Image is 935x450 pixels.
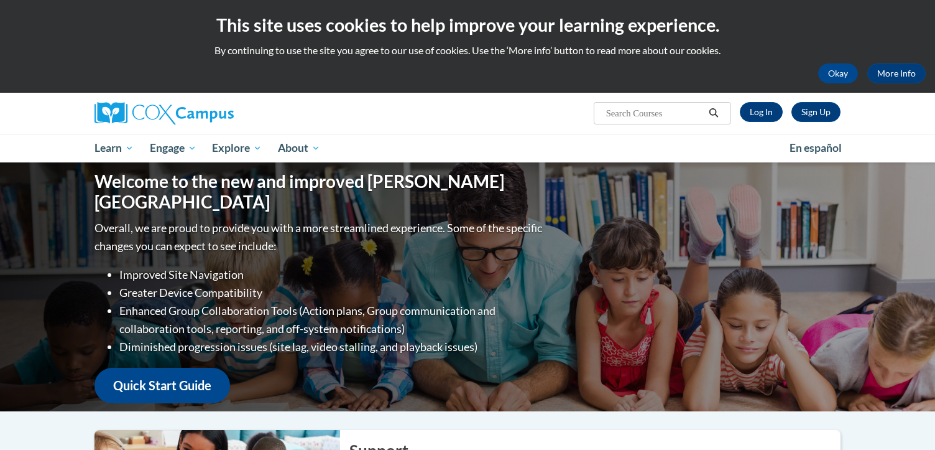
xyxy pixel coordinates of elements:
li: Improved Site Navigation [119,266,545,284]
a: Engage [142,134,205,162]
a: Log In [740,102,783,122]
a: Quick Start Guide [94,368,230,403]
span: About [278,141,320,156]
span: Explore [212,141,262,156]
h1: Welcome to the new and improved [PERSON_NAME][GEOGRAPHIC_DATA] [94,171,545,213]
h2: This site uses cookies to help improve your learning experience. [9,12,926,37]
a: Register [791,102,841,122]
li: Enhanced Group Collaboration Tools (Action plans, Group communication and collaboration tools, re... [119,302,545,338]
a: More Info [867,63,926,83]
li: Greater Device Compatibility [119,284,545,302]
a: About [270,134,328,162]
a: Cox Campus [94,102,331,124]
img: Cox Campus [94,102,234,124]
p: By continuing to use the site you agree to our use of cookies. Use the ‘More info’ button to read... [9,44,926,57]
span: Learn [94,141,134,156]
a: Explore [204,134,270,162]
a: Learn [86,134,142,162]
span: En español [790,141,842,154]
input: Search Courses [605,106,704,121]
div: Main menu [76,134,859,162]
a: En español [781,135,850,161]
p: Overall, we are proud to provide you with a more streamlined experience. Some of the specific cha... [94,219,545,255]
button: Search [704,106,723,121]
button: Okay [818,63,858,83]
li: Diminished progression issues (site lag, video stalling, and playback issues) [119,338,545,356]
span: Engage [150,141,196,156]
